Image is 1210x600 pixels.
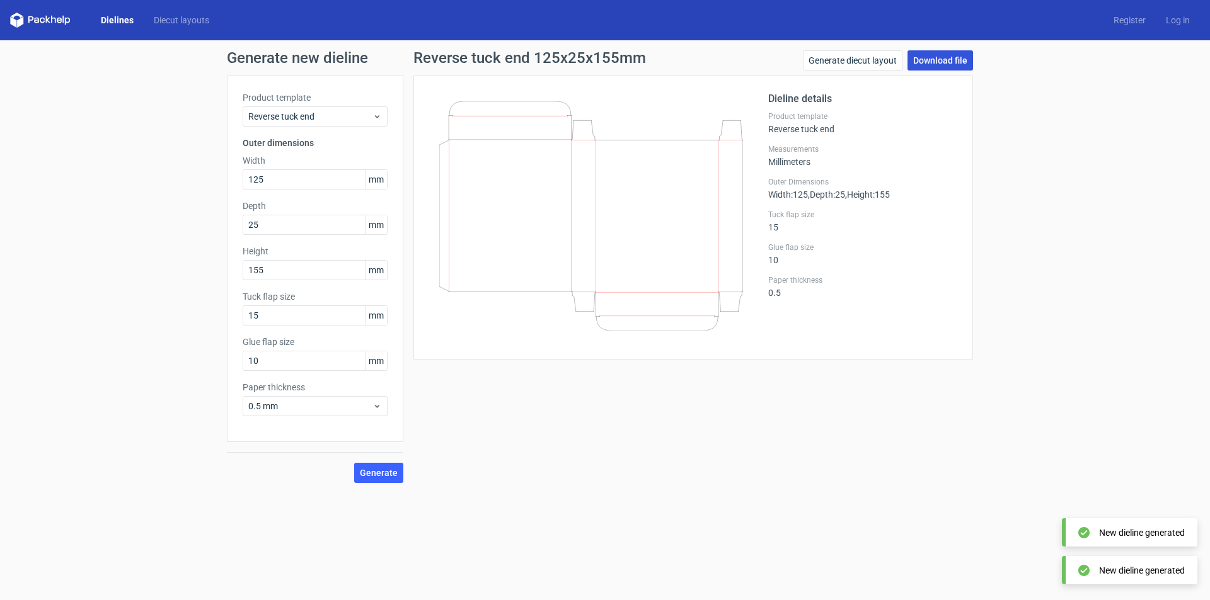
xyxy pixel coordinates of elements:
[227,50,983,65] h1: Generate new dieline
[243,381,388,393] label: Paper thickness
[91,14,144,26] a: Dielines
[907,50,973,71] a: Download file
[768,177,957,187] label: Outer Dimensions
[365,215,387,234] span: mm
[243,137,388,149] h3: Outer dimensions
[768,190,808,200] span: Width : 125
[768,111,957,134] div: Reverse tuck end
[768,111,957,122] label: Product template
[808,190,845,200] span: , Depth : 25
[768,275,957,285] label: Paper thickness
[144,14,219,26] a: Diecut layouts
[354,463,403,483] button: Generate
[365,261,387,280] span: mm
[365,306,387,325] span: mm
[768,242,957,265] div: 10
[1103,14,1156,26] a: Register
[768,210,957,232] div: 15
[803,50,902,71] a: Generate diecut layout
[768,275,957,298] div: 0.5
[248,400,372,412] span: 0.5 mm
[1099,526,1185,539] div: New dieline generated
[365,351,387,370] span: mm
[243,91,388,104] label: Product template
[360,468,398,477] span: Generate
[243,290,388,303] label: Tuck flap size
[768,210,957,220] label: Tuck flap size
[768,144,957,154] label: Measurements
[243,336,388,348] label: Glue flap size
[248,110,372,123] span: Reverse tuck end
[243,245,388,258] label: Height
[768,144,957,167] div: Millimeters
[1156,14,1200,26] a: Log in
[243,200,388,212] label: Depth
[768,242,957,252] label: Glue flap size
[1099,564,1185,577] div: New dieline generated
[365,170,387,189] span: mm
[768,91,957,106] h2: Dieline details
[413,50,646,65] h1: Reverse tuck end 125x25x155mm
[845,190,890,200] span: , Height : 155
[243,154,388,167] label: Width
